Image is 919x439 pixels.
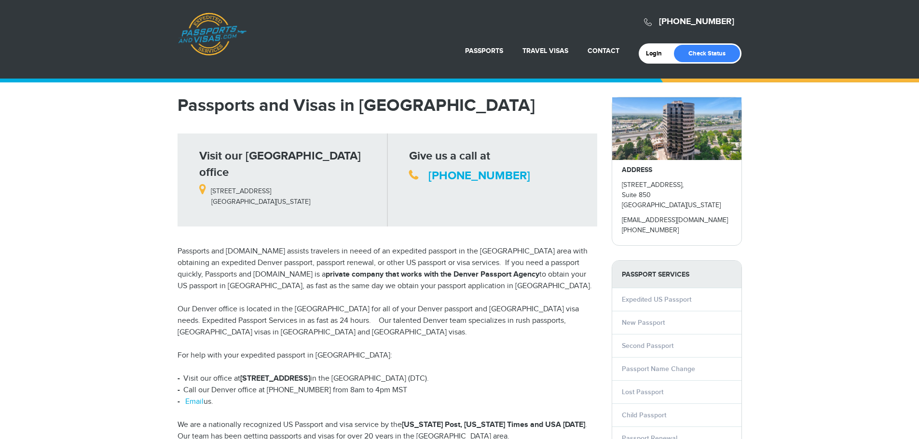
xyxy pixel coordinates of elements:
a: [PHONE_NUMBER] [659,16,734,27]
strong: Visit our [GEOGRAPHIC_DATA] office [199,149,361,179]
a: Email [185,397,204,406]
p: For help with your expedited passport in [GEOGRAPHIC_DATA]: [178,350,597,361]
li: Visit our office at in the [GEOGRAPHIC_DATA] (DTC). [178,373,597,385]
a: Lost Passport [622,388,663,396]
strong: Give us a call at [409,149,490,163]
a: Contact [588,47,619,55]
a: Passports & [DOMAIN_NAME] [178,13,247,56]
a: New Passport [622,319,665,327]
strong: ADDRESS [622,166,652,174]
h1: Passports and Visas in [GEOGRAPHIC_DATA] [178,97,597,114]
p: Our Denver office is located in the [GEOGRAPHIC_DATA] for all of your Denver passport and [GEOGRA... [178,304,597,338]
a: Login [646,50,669,57]
a: [EMAIL_ADDRESS][DOMAIN_NAME] [622,216,728,224]
strong: PASSPORT SERVICES [612,261,741,288]
p: [STREET_ADDRESS] [GEOGRAPHIC_DATA][US_STATE] [199,181,380,207]
p: [STREET_ADDRESS], Suite 850 [GEOGRAPHIC_DATA][US_STATE] [622,180,732,211]
li: us. [178,396,597,408]
a: Second Passport [622,342,673,350]
img: passportsandvisas_denver_5251_dtc_parkway_-_28de80_-_029b8f063c7946511503b0bb3931d518761db640.jpg [612,97,741,160]
p: Passports and [DOMAIN_NAME] assists travelers in neeed of an expedited passport in the [GEOGRAPHI... [178,246,597,292]
a: [PHONE_NUMBER] [428,169,530,183]
strong: private company that works with the Denver Passport Agency [326,270,539,279]
a: Child Passport [622,411,666,419]
a: Passports [465,47,503,55]
a: Passport Name Change [622,365,695,373]
strong: [STREET_ADDRESS] [240,374,310,383]
a: Travel Visas [522,47,568,55]
a: Check Status [674,45,740,62]
strong: [US_STATE] Post, [US_STATE] Times and USA [DATE] [402,420,585,429]
li: Call our Denver office at [PHONE_NUMBER] from 8am to 4pm MST [178,385,597,396]
a: Expedited US Passport [622,295,691,304]
p: [PHONE_NUMBER] [622,226,732,236]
